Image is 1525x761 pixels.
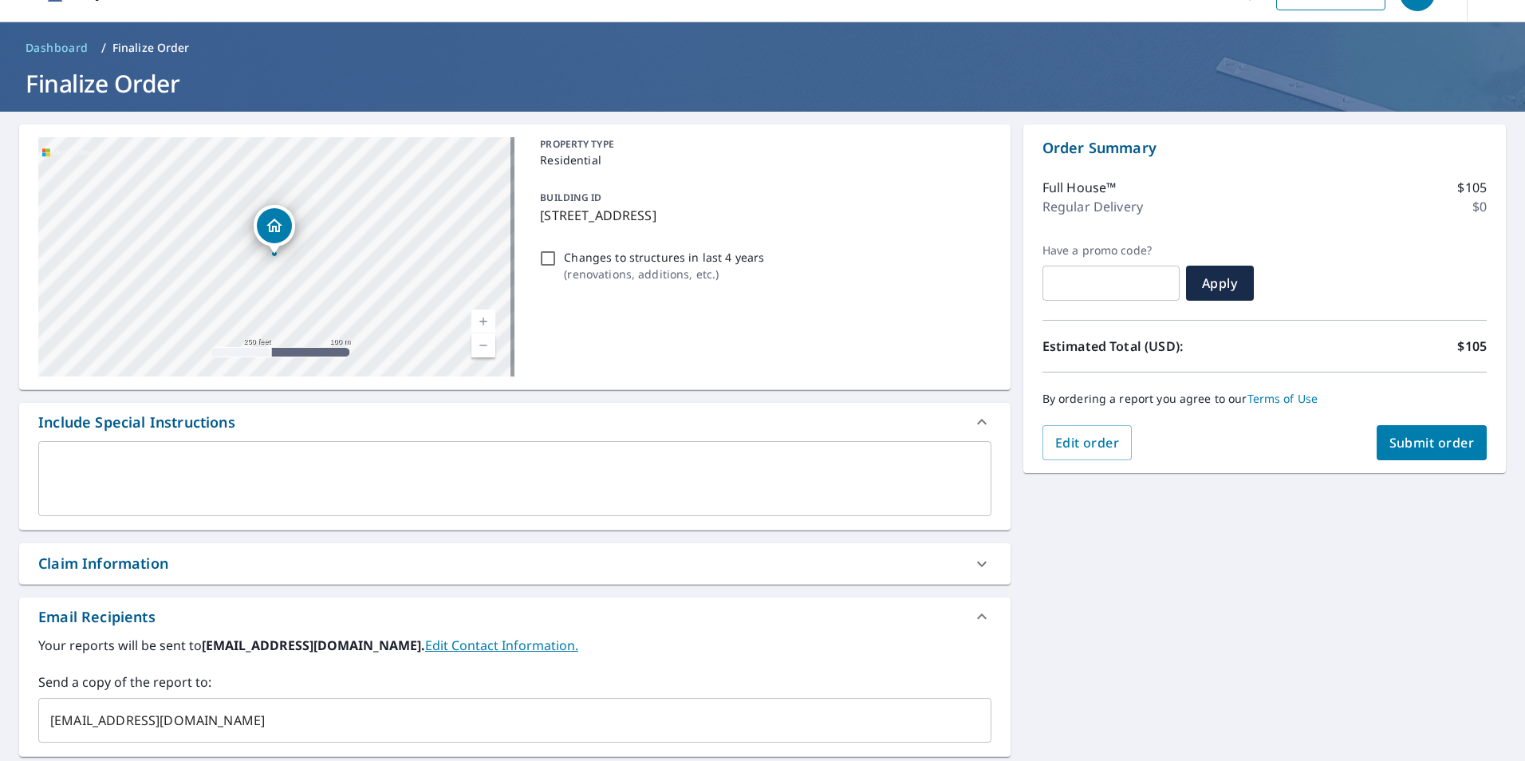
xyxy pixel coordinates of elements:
[202,637,425,654] b: [EMAIL_ADDRESS][DOMAIN_NAME].
[1199,274,1241,292] span: Apply
[38,672,991,692] label: Send a copy of the report to:
[471,310,495,333] a: Current Level 17, Zoom In
[1457,178,1487,197] p: $105
[1389,434,1475,451] span: Submit order
[540,137,984,152] p: PROPERTY TYPE
[19,67,1506,100] h1: Finalize Order
[564,249,764,266] p: Changes to structures in last 4 years
[1042,243,1180,258] label: Have a promo code?
[1042,197,1143,216] p: Regular Delivery
[1457,337,1487,356] p: $105
[1377,425,1488,460] button: Submit order
[1042,392,1487,406] p: By ordering a report you agree to our
[1042,337,1265,356] p: Estimated Total (USD):
[540,152,984,168] p: Residential
[540,191,601,204] p: BUILDING ID
[425,637,578,654] a: EditContactInfo
[1247,391,1318,406] a: Terms of Use
[38,606,156,628] div: Email Recipients
[254,205,295,254] div: Dropped pin, building 1, Residential property, 223 E Avenue I San Angelo, TX 76903
[1042,178,1117,197] p: Full House™
[38,636,991,655] label: Your reports will be sent to
[38,553,168,574] div: Claim Information
[19,35,1506,61] nav: breadcrumb
[1042,425,1133,460] button: Edit order
[19,403,1011,441] div: Include Special Instructions
[1186,266,1254,301] button: Apply
[19,597,1011,636] div: Email Recipients
[26,40,89,56] span: Dashboard
[101,38,106,57] li: /
[1042,137,1487,159] p: Order Summary
[19,543,1011,584] div: Claim Information
[540,206,984,225] p: [STREET_ADDRESS]
[38,412,235,433] div: Include Special Instructions
[471,333,495,357] a: Current Level 17, Zoom Out
[19,35,95,61] a: Dashboard
[564,266,764,282] p: ( renovations, additions, etc. )
[1472,197,1487,216] p: $0
[112,40,190,56] p: Finalize Order
[1055,434,1120,451] span: Edit order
